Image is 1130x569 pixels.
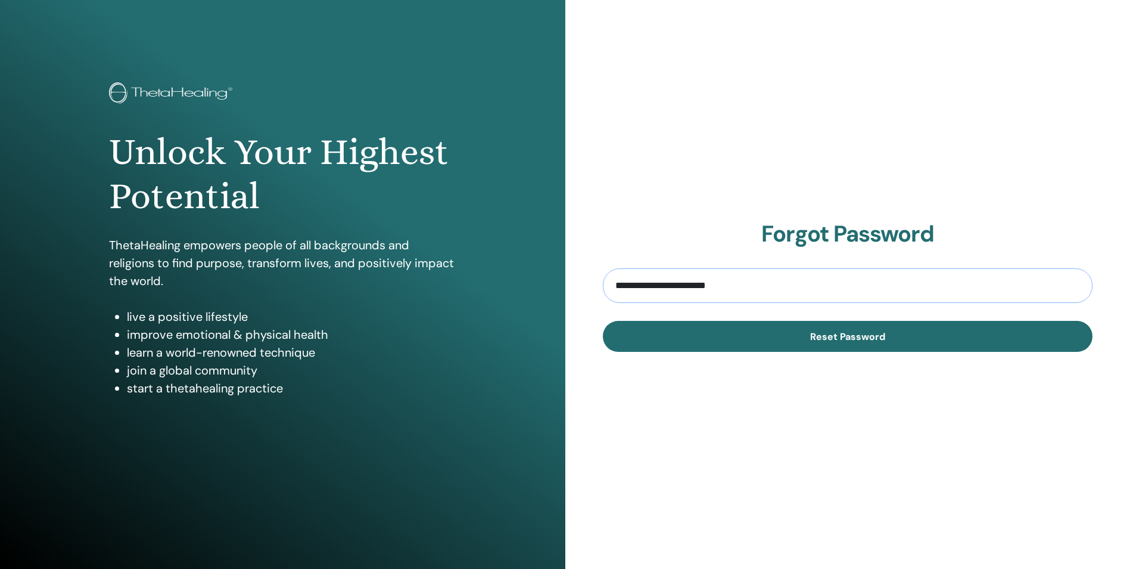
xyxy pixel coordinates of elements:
li: learn a world-renowned technique [127,344,456,361]
li: join a global community [127,361,456,379]
li: start a thetahealing practice [127,379,456,397]
h1: Unlock Your Highest Potential [109,130,456,219]
span: Reset Password [810,330,885,343]
p: ThetaHealing empowers people of all backgrounds and religions to find purpose, transform lives, a... [109,236,456,290]
button: Reset Password [603,321,1093,352]
li: improve emotional & physical health [127,326,456,344]
h2: Forgot Password [603,221,1093,248]
li: live a positive lifestyle [127,308,456,326]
